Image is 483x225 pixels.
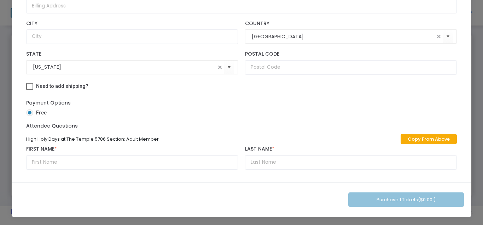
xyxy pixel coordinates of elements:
input: Select Country [252,33,435,40]
input: Postal Code [245,60,457,75]
label: First Name [26,146,238,152]
input: First Name [26,155,238,170]
label: City [26,21,238,27]
a: Copy From Above [401,134,457,144]
button: Select [443,29,453,44]
label: Postal Code [245,51,457,57]
label: Last Name [245,146,457,152]
button: Select [224,60,234,74]
label: Payment Options [26,99,71,107]
label: Attendee Questions [26,122,78,130]
label: State [26,51,238,57]
span: High Holy Days at The Temple 5786 Section: Adult Member [26,136,159,142]
label: Country [245,21,457,27]
input: Select State [33,63,216,71]
input: Last Name [245,155,457,170]
span: Free [33,109,47,117]
span: clear [435,32,443,41]
input: City [26,29,238,44]
span: clear [216,63,224,72]
span: Need to add shipping? [36,83,88,89]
